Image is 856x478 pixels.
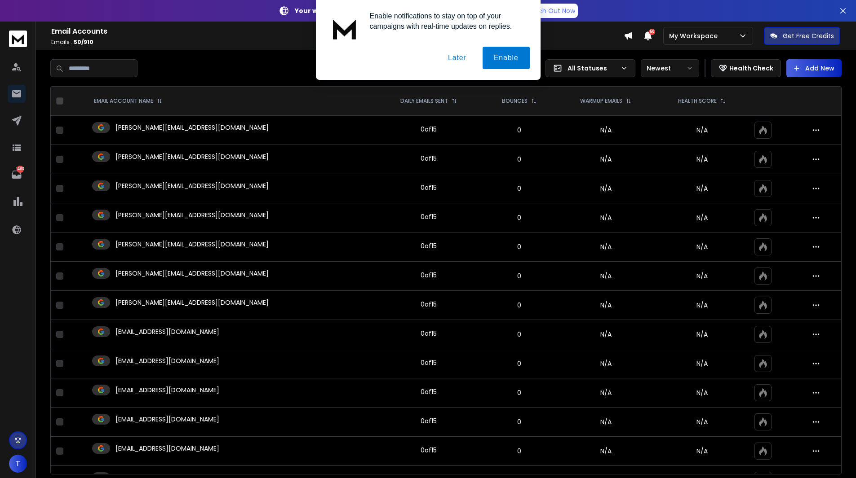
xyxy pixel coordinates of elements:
[421,329,437,338] div: 0 of 15
[556,437,655,466] td: N/A
[421,417,437,425] div: 0 of 15
[115,415,219,424] p: [EMAIL_ADDRESS][DOMAIN_NAME]
[8,166,26,184] a: 1463
[556,262,655,291] td: N/A
[556,320,655,349] td: N/A
[327,11,363,47] img: notification icon
[115,386,219,395] p: [EMAIL_ADDRESS][DOMAIN_NAME]
[488,447,551,456] p: 0
[488,126,551,135] p: 0
[400,97,448,105] p: DAILY EMAILS SENT
[661,447,743,456] p: N/A
[115,444,219,453] p: [EMAIL_ADDRESS][DOMAIN_NAME]
[115,240,269,249] p: [PERSON_NAME][EMAIL_ADDRESS][DOMAIN_NAME]
[9,455,27,473] button: T
[488,213,551,222] p: 0
[421,300,437,309] div: 0 of 15
[488,301,551,310] p: 0
[421,154,437,163] div: 0 of 15
[661,242,743,251] p: N/A
[556,349,655,378] td: N/A
[556,232,655,262] td: N/A
[421,241,437,250] div: 0 of 15
[661,330,743,339] p: N/A
[556,291,655,320] td: N/A
[556,378,655,408] td: N/A
[556,116,655,145] td: N/A
[115,210,269,219] p: [PERSON_NAME][EMAIL_ADDRESS][DOMAIN_NAME]
[502,97,528,105] p: BOUNCES
[661,388,743,397] p: N/A
[421,387,437,396] div: 0 of 15
[115,152,269,161] p: [PERSON_NAME][EMAIL_ADDRESS][DOMAIN_NAME]
[421,183,437,192] div: 0 of 15
[483,47,530,69] button: Enable
[421,358,437,367] div: 0 of 15
[661,213,743,222] p: N/A
[421,271,437,280] div: 0 of 15
[556,408,655,437] td: N/A
[115,298,269,307] p: [PERSON_NAME][EMAIL_ADDRESS][DOMAIN_NAME]
[421,446,437,455] div: 0 of 15
[421,212,437,221] div: 0 of 15
[115,181,269,190] p: [PERSON_NAME][EMAIL_ADDRESS][DOMAIN_NAME]
[661,184,743,193] p: N/A
[363,11,530,31] div: Enable notifications to stay on top of your campaigns with real-time updates on replies.
[115,123,269,132] p: [PERSON_NAME][EMAIL_ADDRESS][DOMAIN_NAME]
[488,388,551,397] p: 0
[580,97,622,105] p: WARMUP EMAILS
[488,359,551,368] p: 0
[678,97,717,105] p: HEALTH SCORE
[556,203,655,232] td: N/A
[94,97,162,105] div: EMAIL ACCOUNT NAME
[17,166,24,173] p: 1463
[488,417,551,426] p: 0
[488,155,551,164] p: 0
[421,125,437,134] div: 0 of 15
[115,356,219,365] p: [EMAIL_ADDRESS][DOMAIN_NAME]
[661,126,743,135] p: N/A
[488,242,551,251] p: 0
[661,272,743,281] p: N/A
[661,301,743,310] p: N/A
[556,145,655,174] td: N/A
[556,174,655,203] td: N/A
[661,359,743,368] p: N/A
[488,184,551,193] p: 0
[115,269,269,278] p: [PERSON_NAME][EMAIL_ADDRESS][DOMAIN_NAME]
[661,417,743,426] p: N/A
[437,47,477,69] button: Later
[488,330,551,339] p: 0
[115,327,219,336] p: [EMAIL_ADDRESS][DOMAIN_NAME]
[488,272,551,281] p: 0
[661,155,743,164] p: N/A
